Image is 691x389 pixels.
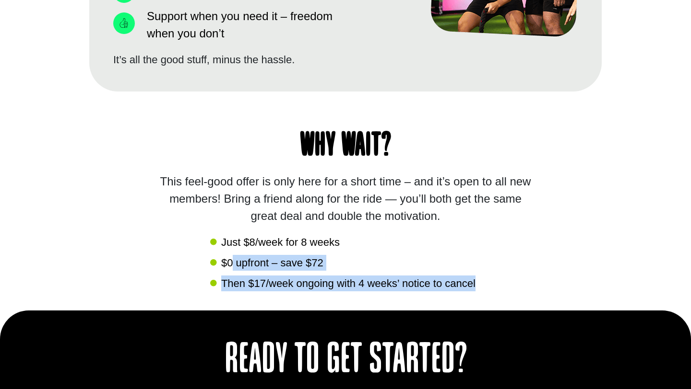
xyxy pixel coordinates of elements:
span: Then $17/week ongoing with 4 weeks’ notice to cancel [219,275,476,291]
span: Support when you need it – freedom when you don’t [144,8,336,42]
h2: Ready to Get Started? [130,339,561,382]
div: It’s all the good stuff, minus the hassle. [113,52,336,68]
h1: Why wait? [108,130,583,163]
span: $0 upfront – save $72 [219,255,323,271]
span: Just $8/week for 8 weeks [219,234,340,250]
div: This feel-good offer is only here for a short time – and it’s open to all new members! Bring a fr... [156,173,535,225]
